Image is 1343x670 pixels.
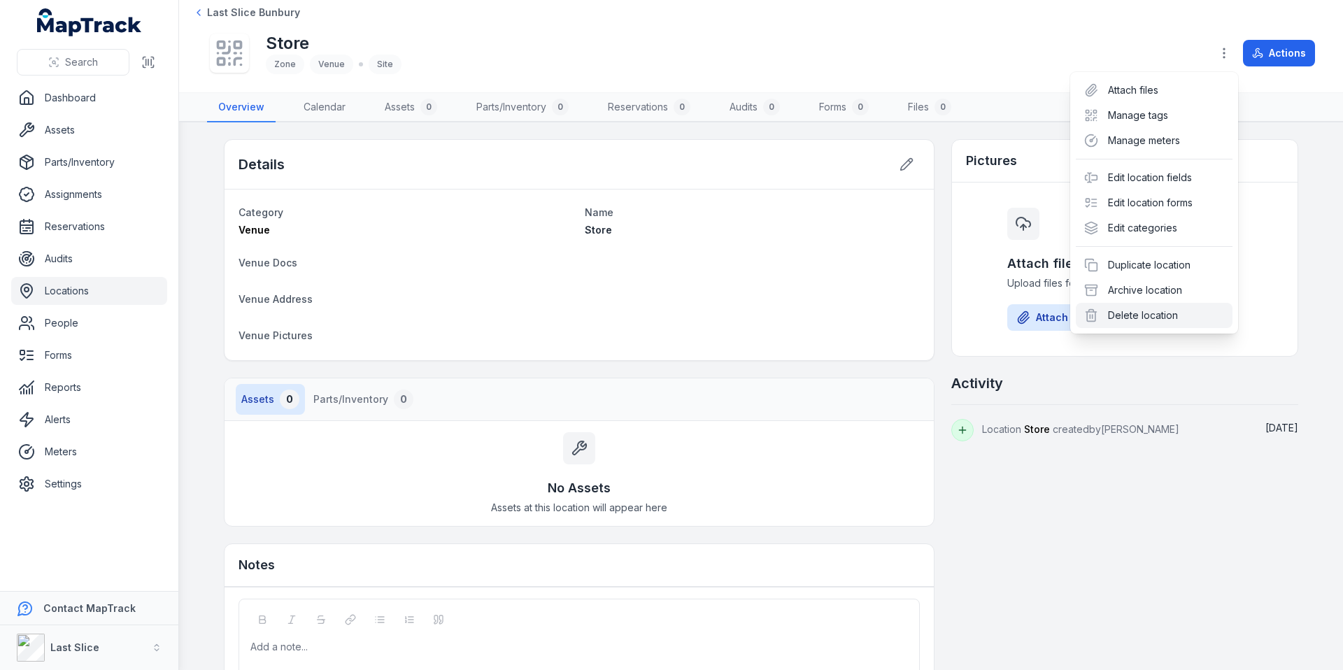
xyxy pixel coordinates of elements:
[1076,190,1232,215] div: Edit location forms
[1076,303,1232,328] div: Delete location
[1076,165,1232,190] div: Edit location fields
[1076,215,1232,241] div: Edit categories
[1076,78,1232,103] div: Attach files
[1076,103,1232,128] div: Manage tags
[1076,128,1232,153] div: Manage meters
[1076,252,1232,278] div: Duplicate location
[1076,278,1232,303] div: Archive location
